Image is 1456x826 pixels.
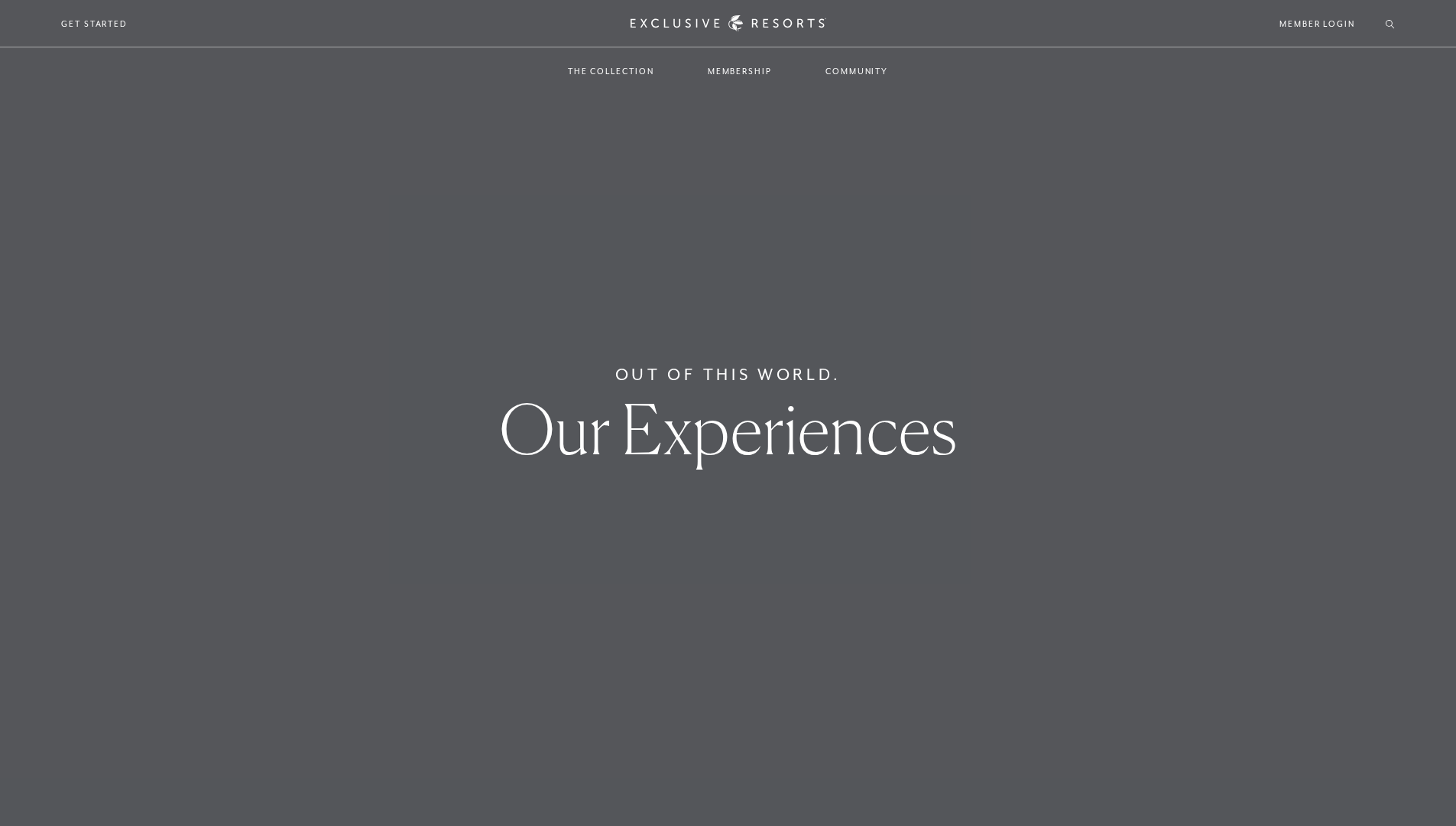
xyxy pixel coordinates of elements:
[499,395,957,463] h1: Our Experiences
[615,363,841,387] h6: Out of this World.
[553,49,670,93] a: The Collection
[61,17,128,31] a: Get Started
[692,49,787,93] a: Membership
[1279,17,1355,31] a: Member Login
[810,49,903,93] a: Community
